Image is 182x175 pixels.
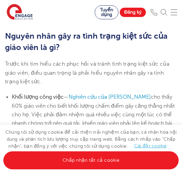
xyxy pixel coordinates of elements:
[120,8,146,17] a: Đăng ký
[3,151,179,169] a: Chấp nhận tất cả cookie
[95,5,118,19] a: Tuyển dụng
[12,94,64,100] font: Khối lượng công việc
[124,10,142,15] font: Đăng ký
[151,9,157,16] img: Điện thoại
[69,94,151,100] a: Nghiên cứu của [PERSON_NAME]
[5,130,177,149] font: Chúng tôi sử dụng cookie để cải thiện trải nghiệm của bạn, cá nhân hóa nội dung và phân tích lưu ...
[64,94,69,100] font: —
[171,9,177,16] img: Menu di động
[134,143,167,148] a: Cài đặt cookie
[7,4,33,21] img: Tham gia Giáo dục
[63,158,119,163] font: Chấp nhận tất cả cookie
[5,61,169,85] font: Trước khi tìm hiểu cách phục hồi và tránh tình trạng kiệt sức của giáo viên, điều quan trọng là p...
[161,9,167,16] img: Tìm kiếm
[5,31,168,52] font: Nguyên nhân gây ra tình trạng kiệt sức của giáo viên là gì?
[100,7,113,17] font: Tuyển dụng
